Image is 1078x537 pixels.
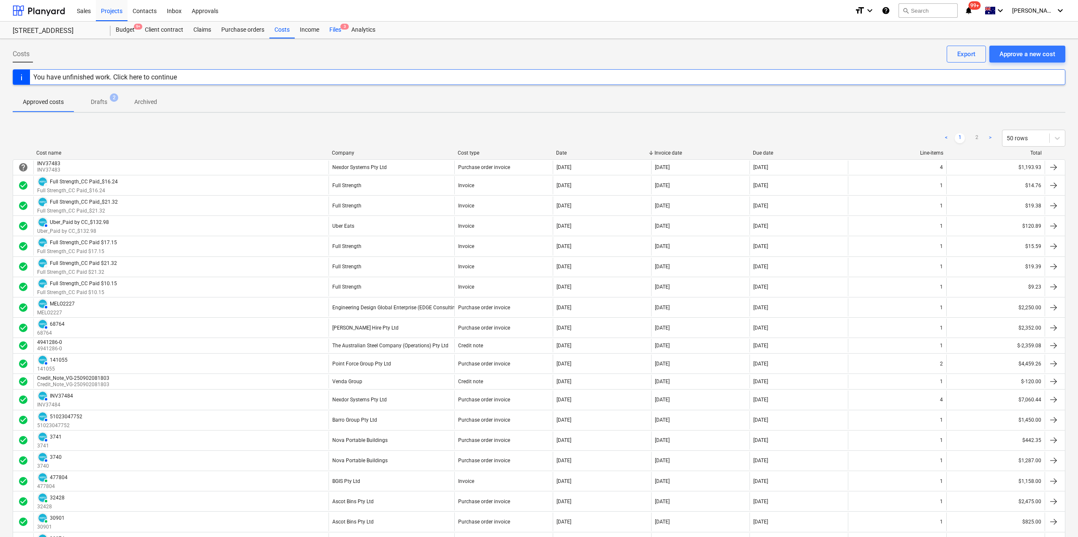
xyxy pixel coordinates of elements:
div: [DATE] [655,343,670,349]
div: Invoice has been synced with Xero and its status is currently AUTHORISED [37,298,48,309]
div: [DATE] [655,379,670,384]
p: 51023047752 [37,422,82,429]
button: Approve a new cost [989,46,1065,63]
div: Invoice was approved [18,241,28,251]
div: Invoice was approved [18,180,28,191]
i: format_size [855,5,865,16]
span: check_circle [18,323,28,333]
div: Invoice has been synced with Xero and its status is currently AUTHORISED [37,390,48,401]
div: $7,060.44 [946,390,1045,409]
span: check_circle [18,476,28,486]
span: check_circle [18,517,28,527]
div: Full Strength [332,183,361,188]
div: [DATE] [655,264,670,270]
div: 1 [940,325,943,331]
div: Invoice was approved [18,221,28,231]
div: [DATE] [655,164,670,170]
div: $14.76 [946,176,1045,194]
div: Full Strength [332,243,361,249]
div: Purchase order invoice [458,499,510,504]
div: Invoice has been synced with Xero and its status is currently AUTHORISED [37,452,48,463]
button: Search [899,3,958,18]
div: Due date [753,150,844,156]
div: [DATE] [655,519,670,525]
span: check_circle [18,221,28,231]
div: Claims [188,22,216,38]
div: [DATE] [557,203,571,209]
div: Invoice [458,243,474,249]
div: $2,352.00 [946,319,1045,337]
div: [DATE] [557,164,571,170]
div: 1 [940,243,943,249]
div: Invoice was approved [18,262,28,272]
p: Full Strength_CC Paid $17.15 [37,248,117,255]
a: Budget9+ [111,22,140,38]
div: Purchase order invoice [458,417,510,423]
div: Costs [269,22,295,38]
div: [DATE] [655,361,670,367]
i: Knowledge base [882,5,890,16]
div: Invoice has been synced with Xero and its status is currently AUTHORISED [37,431,48,442]
div: BGIS Pty Ltd [332,478,360,484]
div: $120.89 [946,217,1045,235]
div: Full Strength [332,264,361,270]
div: MELO2227 [50,301,75,307]
div: Invoice is waiting for an approval [18,162,28,172]
div: [DATE] [557,223,571,229]
div: [DATE] [753,203,768,209]
div: 1 [940,305,943,311]
div: Nova Portable Buildings [332,458,388,463]
div: INV37483 [37,161,60,166]
div: Invoice [458,478,474,484]
span: help [18,162,28,172]
div: [DATE] [557,458,571,463]
span: check_circle [18,262,28,272]
img: xero.svg [38,300,47,308]
span: check_circle [18,341,28,351]
div: Credit_Note_VG-250902081803 [37,375,109,381]
p: 4941286-0 [37,345,64,352]
span: [PERSON_NAME] [1012,7,1054,14]
div: Credit note [458,343,483,349]
div: 1 [940,203,943,209]
div: Invoice [458,264,474,270]
div: 1 [940,499,943,504]
div: Invoice has been synced with Xero and its status is currently PAID [37,492,48,503]
a: Page 2 [972,133,982,143]
div: The Australian Steel Company (Operations) Pty Ltd [332,343,448,349]
i: keyboard_arrow_down [995,5,1005,16]
img: xero.svg [38,433,47,441]
div: 1 [940,519,943,525]
span: 99+ [969,1,981,10]
div: [STREET_ADDRESS] [13,27,100,35]
div: $9.23 [946,278,1045,296]
div: $442.35 [946,431,1045,450]
div: Date [556,150,648,156]
div: Invoice was approved [18,282,28,292]
p: Uber_Paid by CC_$132.98 [37,228,109,235]
div: 1 [940,264,943,270]
img: xero.svg [38,279,47,288]
span: 9+ [134,24,142,30]
div: Invoice was approved [18,496,28,507]
div: Income [295,22,324,38]
span: check_circle [18,359,28,369]
div: 1 [940,458,943,463]
div: Invoice was approved [18,455,28,466]
div: [DATE] [753,458,768,463]
iframe: Chat Widget [1036,496,1078,537]
div: 1 [940,343,943,349]
p: INV37484 [37,401,73,409]
img: xero.svg [38,514,47,522]
div: $-2,359.08 [946,339,1045,352]
div: Invoice was approved [18,323,28,333]
p: Full Strength_CC Paid $10.15 [37,289,117,296]
div: [DATE] [655,499,670,504]
span: check_circle [18,180,28,191]
div: Purchase order invoice [458,164,510,170]
div: Full Strength_CC Paid $17.15 [50,240,117,245]
div: Invoice was approved [18,435,28,445]
div: INV37484 [50,393,73,399]
div: Invoice was approved [18,359,28,369]
div: [DATE] [655,243,670,249]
